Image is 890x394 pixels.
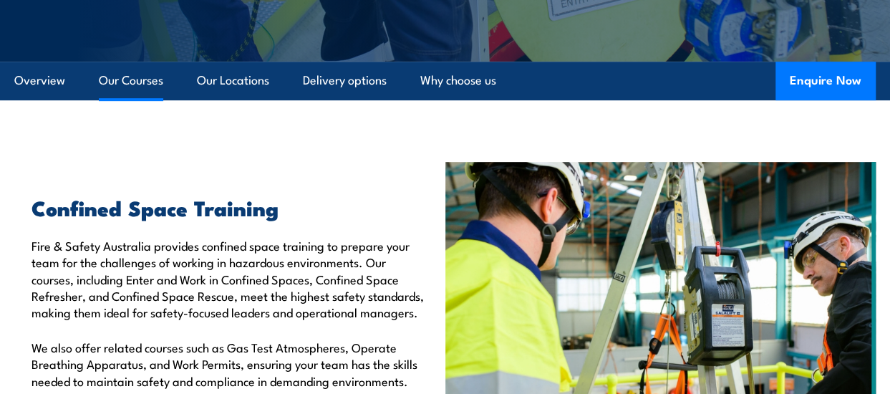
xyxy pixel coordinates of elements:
p: Fire & Safety Australia provides confined space training to prepare your team for the challenges ... [32,237,424,321]
a: Our Locations [197,62,269,100]
a: Our Courses [99,62,163,100]
p: We also offer related courses such as Gas Test Atmospheres, Operate Breathing Apparatus, and Work... [32,339,424,389]
a: Why choose us [420,62,496,100]
button: Enquire Now [775,62,876,100]
h2: Confined Space Training [32,198,424,216]
a: Overview [14,62,65,100]
a: Delivery options [303,62,387,100]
